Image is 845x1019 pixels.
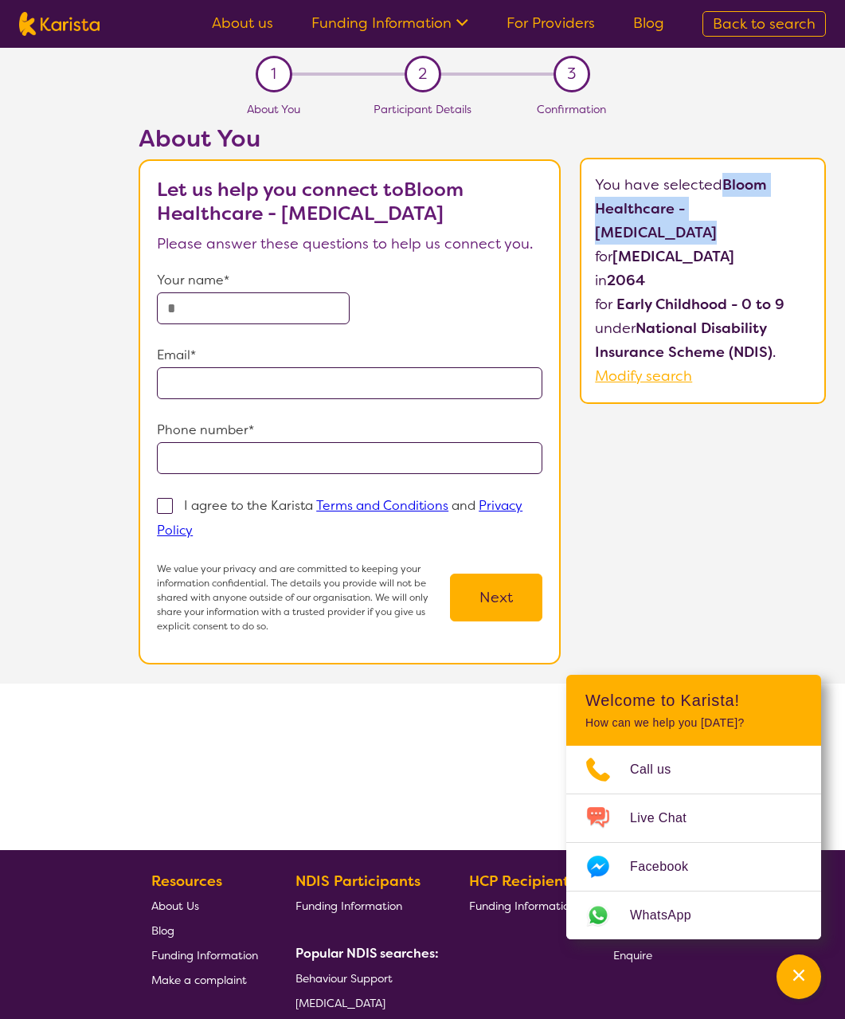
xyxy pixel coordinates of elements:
span: Enquire [613,948,652,962]
a: Web link opens in a new tab. [566,892,821,939]
a: Behaviour Support [295,966,432,990]
a: [MEDICAL_DATA] [295,990,432,1015]
span: Blog [151,923,174,938]
b: HCP Recipients [469,872,576,891]
a: Funding Information [311,14,468,33]
span: WhatsApp [630,903,710,927]
a: About Us [151,893,258,918]
p: Email* [157,343,542,367]
a: Enquire [613,943,687,967]
button: Channel Menu [777,954,821,999]
b: National Disability Insurance Scheme (NDIS) [595,319,773,362]
a: Modify search [595,366,692,386]
p: You have selected [595,173,811,388]
ul: Choose channel [566,746,821,939]
a: For Providers [507,14,595,33]
span: About You [247,102,300,116]
span: 3 [567,62,576,86]
span: Call us [630,758,690,782]
b: NDIS Participants [295,872,421,891]
a: Terms and Conditions [316,497,448,514]
a: Funding Information [469,893,576,918]
b: Resources [151,872,222,891]
b: 2064 [607,271,645,290]
span: 2 [418,62,427,86]
p: Your name* [157,268,542,292]
p: under . [595,316,811,364]
b: Popular NDIS searches: [295,945,439,962]
span: About Us [151,899,199,913]
b: Early Childhood - 0 to 9 [616,295,784,314]
p: for [595,292,811,316]
p: Please answer these questions to help us connect you. [157,232,542,256]
span: Behaviour Support [295,971,393,986]
span: Participant Details [374,102,471,116]
span: Make a complaint [151,973,247,987]
a: Blog [633,14,664,33]
span: Confirmation [537,102,606,116]
h2: Welcome to Karista! [585,691,802,710]
p: for [595,245,811,268]
a: Make a complaint [151,967,258,992]
p: I agree to the Karista and [157,497,522,539]
h2: About You [139,124,561,153]
p: How can we help you [DATE]? [585,716,802,730]
a: Back to search [702,11,826,37]
p: Phone number* [157,418,542,442]
span: Live Chat [630,806,706,830]
div: Channel Menu [566,675,821,939]
span: Funding Information [295,899,402,913]
span: Funding Information [151,948,258,962]
span: Funding Information [469,899,576,913]
a: Blog [151,918,258,943]
p: in [595,268,811,292]
b: [MEDICAL_DATA] [612,247,734,266]
a: Funding Information [295,893,432,918]
b: Bloom Healthcare - [MEDICAL_DATA] [595,175,767,242]
button: Next [450,574,542,621]
a: About us [212,14,273,33]
span: 1 [271,62,276,86]
span: Facebook [630,855,707,879]
img: Karista logo [19,12,100,36]
p: We value your privacy and are committed to keeping your information confidential. The details you... [157,562,450,633]
span: Back to search [713,14,816,33]
span: [MEDICAL_DATA] [295,996,385,1010]
a: Funding Information [151,943,258,967]
b: Let us help you connect to Bloom Healthcare - [MEDICAL_DATA] [157,177,464,226]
